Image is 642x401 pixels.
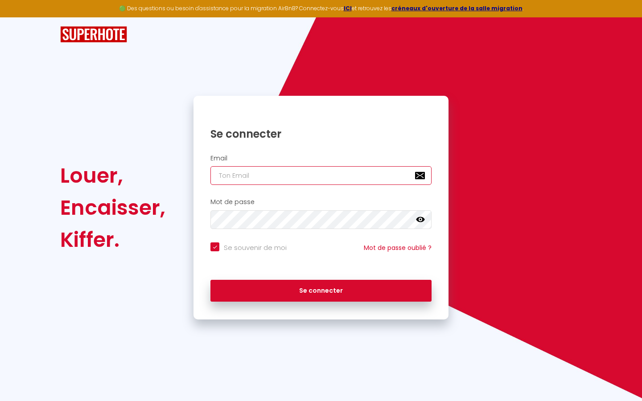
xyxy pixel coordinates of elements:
[210,280,432,302] button: Se connecter
[210,155,432,162] h2: Email
[60,160,165,192] div: Louer,
[210,127,432,141] h1: Se connecter
[60,26,127,43] img: SuperHote logo
[210,166,432,185] input: Ton Email
[344,4,352,12] a: ICI
[364,243,432,252] a: Mot de passe oublié ?
[210,198,432,206] h2: Mot de passe
[391,4,523,12] a: créneaux d'ouverture de la salle migration
[7,4,34,30] button: Ouvrir le widget de chat LiveChat
[60,192,165,224] div: Encaisser,
[60,224,165,256] div: Kiffer.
